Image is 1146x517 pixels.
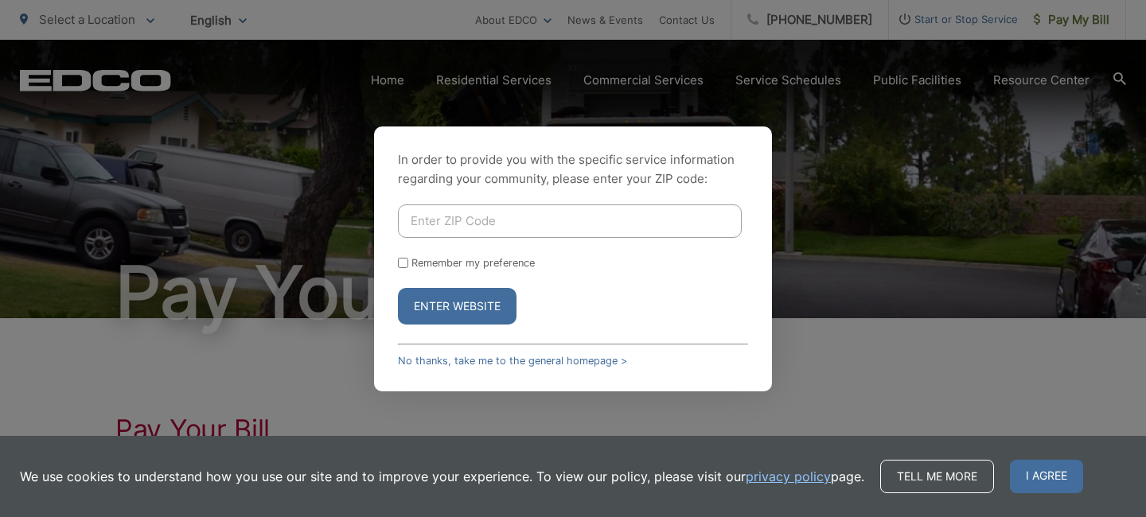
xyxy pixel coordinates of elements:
[880,460,994,493] a: Tell me more
[746,467,831,486] a: privacy policy
[398,355,627,367] a: No thanks, take me to the general homepage >
[20,467,864,486] p: We use cookies to understand how you use our site and to improve your experience. To view our pol...
[398,150,748,189] p: In order to provide you with the specific service information regarding your community, please en...
[1010,460,1083,493] span: I agree
[398,288,516,325] button: Enter Website
[411,257,535,269] label: Remember my preference
[398,204,742,238] input: Enter ZIP Code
